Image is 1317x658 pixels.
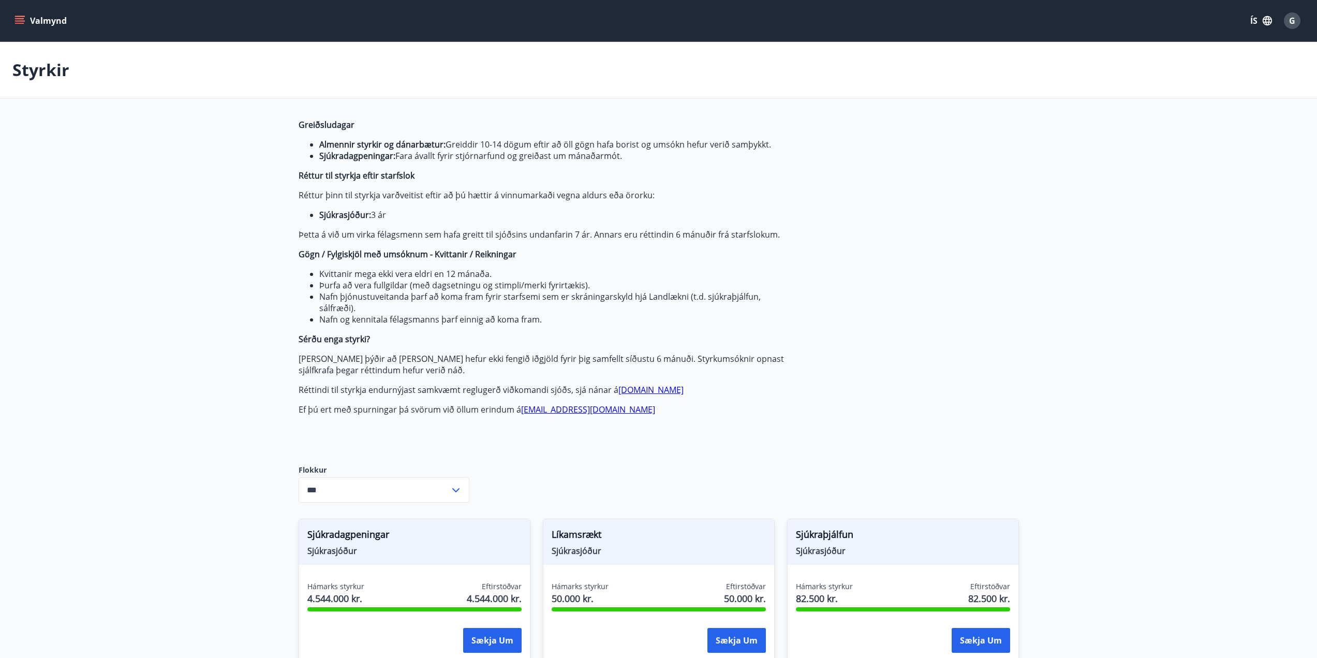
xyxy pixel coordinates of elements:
span: 4.544.000 kr. [307,592,364,605]
span: Eftirstöðvar [482,581,522,592]
span: Sjúkraþjálfun [796,528,1010,545]
li: Greiddir 10-14 dögum eftir að öll gögn hafa borist og umsókn hefur verið samþykkt. [319,139,787,150]
strong: Réttur til styrkja eftir starfslok [299,170,415,181]
span: 50.000 kr. [724,592,766,605]
span: Sjúkradagpeningar [307,528,522,545]
li: Nafn og kennitala félagsmanns þarf einnig að koma fram. [319,314,787,325]
span: Sjúkrasjóður [307,545,522,557]
label: Flokkur [299,465,469,475]
a: [DOMAIN_NAME] [618,384,684,396]
li: Nafn þjónustuveitanda þarf að koma fram fyrir starfsemi sem er skráningarskyld hjá Landlækni (t.d... [319,291,787,314]
button: Sækja um [707,628,766,653]
span: Eftirstöðvar [726,581,766,592]
span: Sjúkrasjóður [552,545,766,557]
strong: Gögn / Fylgiskjöl með umsóknum - Kvittanir / Reikningar [299,248,516,260]
strong: Almennir styrkir og dánarbætur: [319,139,446,150]
span: Eftirstöðvar [970,581,1010,592]
li: Fara ávallt fyrir stjórnarfund og greiðast um mánaðarmót. [319,150,787,162]
span: Líkamsrækt [552,528,766,545]
p: Réttindi til styrkja endurnýjast samkvæmt reglugerð viðkomandi sjóðs, sjá nánar á [299,384,787,396]
span: Hámarks styrkur [796,581,853,592]
span: Hámarks styrkur [552,581,609,592]
a: [EMAIL_ADDRESS][DOMAIN_NAME] [521,404,655,415]
button: ÍS [1245,11,1278,30]
strong: Greiðsludagar [299,119,354,130]
p: Ef þú ert með spurningar þá svörum við öllum erindum á [299,404,787,415]
p: Þetta á við um virka félagsmenn sem hafa greitt til sjóðsins undanfarin 7 ár. Annars eru réttindi... [299,229,787,240]
strong: Sjúkradagpeningar: [319,150,395,162]
span: Hámarks styrkur [307,581,364,592]
span: G [1289,15,1295,26]
button: Sækja um [952,628,1010,653]
strong: Sérðu enga styrki? [299,333,370,345]
button: G [1280,8,1305,33]
p: Styrkir [12,59,69,81]
button: Sækja um [463,628,522,653]
li: 3 ár [319,209,787,221]
span: 50.000 kr. [552,592,609,605]
p: [PERSON_NAME] þýðir að [PERSON_NAME] hefur ekki fengið iðgjöld fyrir þig samfellt síðustu 6 mánuð... [299,353,787,376]
p: Réttur þinn til styrkja varðveitist eftir að þú hættir á vinnumarkaði vegna aldurs eða örorku: [299,189,787,201]
span: Sjúkrasjóður [796,545,1010,557]
strong: Sjúkrasjóður: [319,209,371,221]
span: 82.500 kr. [968,592,1010,605]
span: 4.544.000 kr. [467,592,522,605]
li: Kvittanir mega ekki vera eldri en 12 mánaða. [319,268,787,280]
li: Þurfa að vera fullgildar (með dagsetningu og stimpli/merki fyrirtækis). [319,280,787,291]
span: 82.500 kr. [796,592,853,605]
button: menu [12,11,71,30]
